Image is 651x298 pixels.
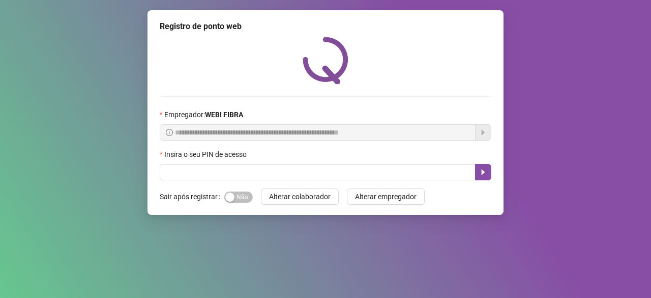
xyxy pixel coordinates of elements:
[205,111,243,119] strong: WEBI FIBRA
[160,149,253,160] label: Insira o seu PIN de acesso
[479,168,487,176] span: caret-right
[269,191,331,202] span: Alterar colaborador
[164,109,243,120] span: Empregador :
[355,191,417,202] span: Alterar empregador
[303,37,348,84] img: QRPoint
[160,188,224,205] label: Sair após registrar
[166,129,173,136] span: info-circle
[347,188,425,205] button: Alterar empregador
[160,20,491,33] div: Registro de ponto web
[261,188,339,205] button: Alterar colaborador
